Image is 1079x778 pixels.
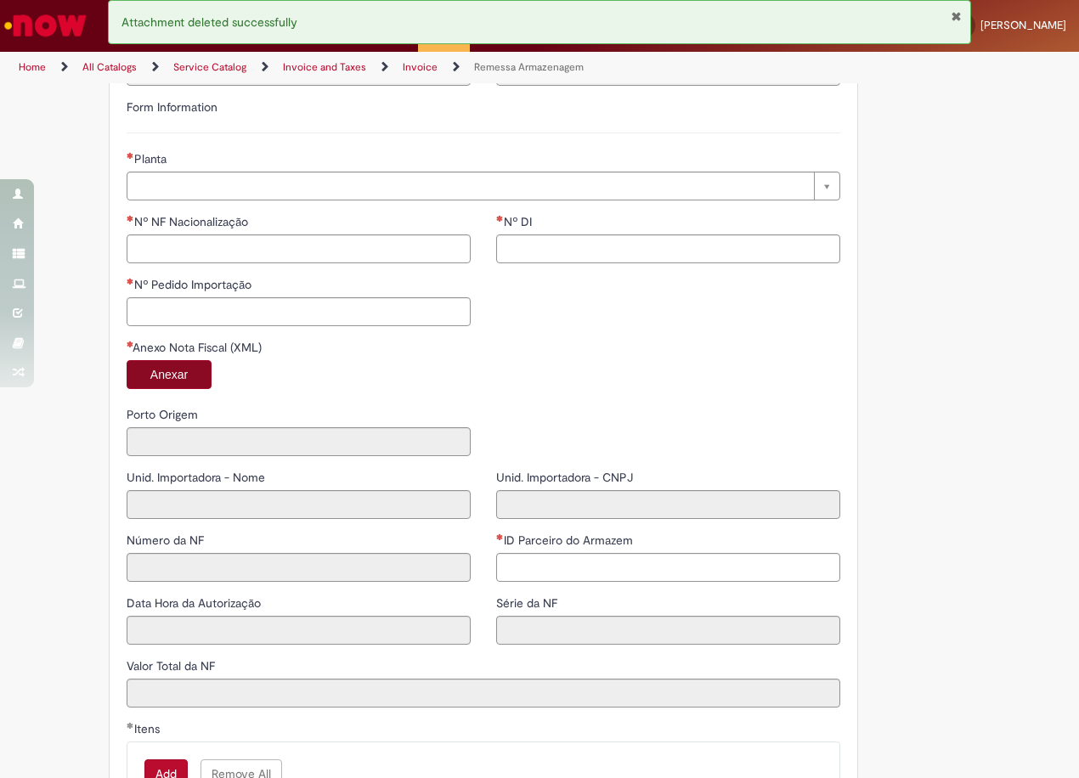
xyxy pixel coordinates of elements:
[19,60,46,74] a: Home
[134,214,251,229] span: Nº NF Nacionalização
[127,99,217,115] label: Form Information
[134,721,163,736] span: Itens
[403,60,438,74] a: Invoice
[127,297,471,326] input: Nº Pedido Importação
[127,341,133,347] span: Campo obrigatório
[82,60,137,74] a: All Catalogs
[13,52,707,83] ul: Page breadcrumbs
[496,234,840,263] input: Nº DI
[496,533,504,540] span: Required
[127,427,471,456] input: Porto Origem
[496,553,840,582] input: ID Parceiro do Armazem
[2,8,89,42] img: ServiceNow
[134,277,255,292] span: Nº Pedido Importação
[496,616,840,645] input: Série da NF
[127,470,268,485] span: Read only - Unid. Importadora - Nome
[127,278,134,285] span: Required
[127,152,134,159] span: Required
[127,360,212,389] button: Anexar
[127,616,471,645] input: Data Hora da Autorização
[127,407,201,422] span: Read only - Porto Origem
[134,151,170,166] span: Required - Planta
[127,533,207,548] span: Read only - Número da NF
[121,14,297,30] span: Attachment deleted successfully
[127,658,218,674] span: Read only - Valor Total da NF
[127,215,134,222] span: Required
[951,9,962,23] button: Close Notification
[283,60,366,74] a: Invoice and Taxes
[127,490,471,519] input: Unid. Importadora - Nome
[504,214,535,229] span: Nº DI
[127,679,840,708] input: Valor Total da NF
[127,234,471,263] input: Nº NF Nacionalização
[127,553,471,582] input: Número da NF
[127,595,264,611] span: Read only - Data Hora da Autorização
[133,340,265,355] span: Anexo Nota Fiscal (XML)
[496,215,504,222] span: Required
[980,18,1066,32] span: [PERSON_NAME]
[474,60,584,74] a: Remessa Armazenagem
[127,172,840,200] a: Clear field Planta
[496,470,636,485] span: Read only - Unid. Importadora - CNPJ
[496,490,840,519] input: Unid. Importadora - CNPJ
[496,595,561,611] span: Read only - Série da NF
[127,722,134,729] span: Required Filled
[504,533,636,548] span: ID Parceiro do Armazem
[173,60,246,74] a: Service Catalog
